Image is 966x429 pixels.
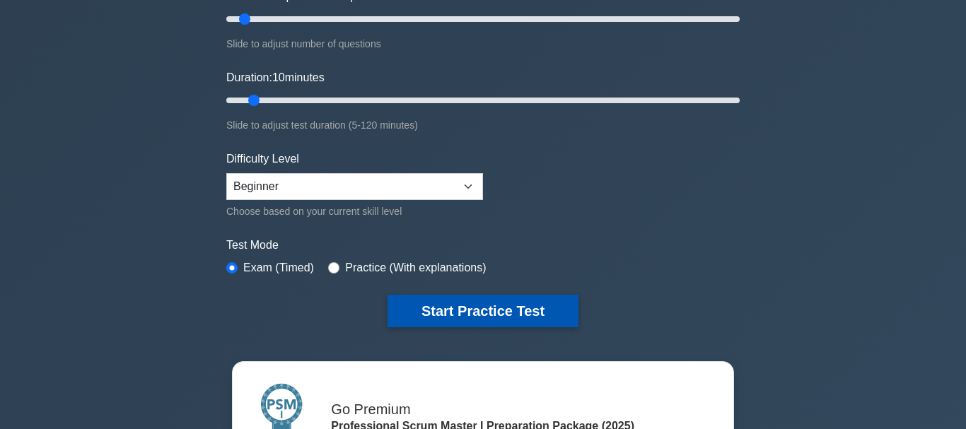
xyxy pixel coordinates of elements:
[243,259,314,276] label: Exam (Timed)
[226,203,483,220] div: Choose based on your current skill level
[226,35,740,52] div: Slide to adjust number of questions
[388,295,578,327] button: Start Practice Test
[226,237,740,254] label: Test Mode
[226,151,299,168] label: Difficulty Level
[345,259,486,276] label: Practice (With explanations)
[226,117,740,134] div: Slide to adjust test duration (5-120 minutes)
[272,71,285,83] span: 10
[226,69,325,86] label: Duration: minutes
